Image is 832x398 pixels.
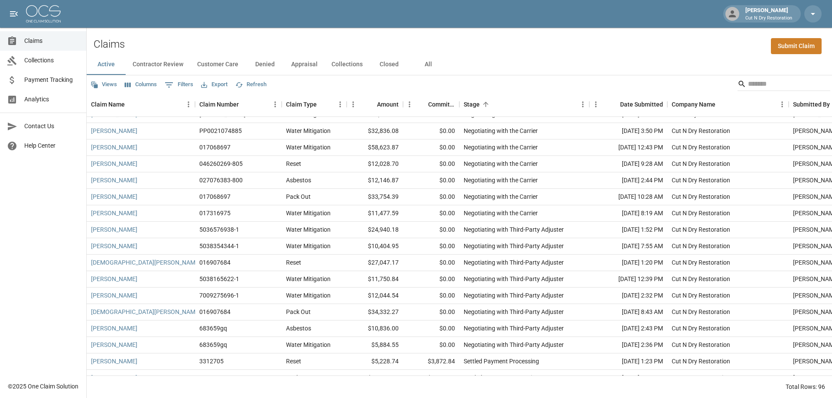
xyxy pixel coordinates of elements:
a: [DEMOGRAPHIC_DATA][PERSON_NAME] [91,258,201,267]
div: Amount [347,92,403,116]
a: [PERSON_NAME] [91,176,137,184]
button: Denied [245,54,284,75]
div: 7009275696-1 [199,291,239,300]
div: [DATE] 8:19 AM [589,205,667,222]
div: $12,028.70 [347,156,403,172]
div: Water Mitigation [286,225,331,234]
div: Water Mitigation [286,291,331,300]
div: Claim Type [286,92,317,116]
div: Settled Payment Processing [464,357,539,366]
div: [DATE] 2:44 PM [589,172,667,189]
div: Water Mitigation [286,275,331,283]
a: [DEMOGRAPHIC_DATA][PERSON_NAME] [91,307,201,316]
div: 5038354344-1 [199,242,239,250]
div: $0.00 [403,123,459,139]
div: Water Mitigation [286,209,331,217]
div: 5038165622-1 [199,275,239,283]
div: Negotiating with the Carrier [464,126,538,135]
a: [PERSON_NAME] [91,159,137,168]
div: 016907684 [199,307,231,316]
div: Asbestos [286,324,311,333]
div: Water Mitigation [286,242,331,250]
div: $10,836.00 [347,320,403,337]
div: Negotiating with Third-Party Adjuster [464,324,564,333]
div: [DATE] 2:43 PM [589,320,667,337]
div: 017068697 [199,143,231,152]
button: Show filters [162,78,195,92]
div: Claim Number [195,92,282,116]
div: Search [738,77,830,93]
span: Collections [24,56,79,65]
div: 683659gq [199,324,227,333]
button: Menu [576,98,589,111]
span: Contact Us [24,122,79,131]
img: ocs-logo-white-transparent.png [26,5,61,23]
div: [DATE] 1:20 PM [589,255,667,271]
div: Negotiating with the Carrier [464,159,538,168]
div: $33,754.39 [347,189,403,205]
div: $0.00 [403,304,459,320]
div: Negotiating with Third-Party Adjuster [464,291,564,300]
div: Negotiating with the Carrier [464,143,538,152]
div: Asbestos [286,176,311,184]
div: [DATE] 10:28 AM [589,189,667,205]
div: 027076383-800 [199,176,243,184]
button: Sort [239,98,251,110]
div: 017068697 [199,192,231,201]
button: open drawer [5,5,23,23]
div: [DATE] 1:52 PM [589,222,667,238]
div: Cut N Dry Restoration [672,373,730,382]
div: Negotiating with Third-Party Adjuster [464,225,564,234]
div: $10,404.95 [347,238,403,255]
div: Settled Payment Processing [464,373,539,382]
div: $58,623.87 [347,139,403,156]
span: Payment Tracking [24,75,79,84]
div: 5036576938-1 [199,225,239,234]
p: Cut N Dry Restoration [745,15,792,22]
div: Cut N Dry Restoration [672,275,730,283]
div: Reset [286,357,301,366]
div: Water Mitigation [286,143,331,152]
div: Cut N Dry Restoration [672,242,730,250]
div: Water Mitigation [286,126,331,135]
button: Sort [416,98,428,110]
a: Submit Claim [771,38,822,54]
div: $0.00 [403,238,459,255]
button: Menu [334,98,347,111]
a: [PERSON_NAME] [91,340,137,349]
div: $0.00 [403,205,459,222]
div: Date Submitted [620,92,663,116]
div: [DATE] 3:05 PM [589,370,667,386]
div: [DATE] 1:23 PM [589,353,667,370]
a: [PERSON_NAME] [91,126,137,135]
button: Menu [347,98,360,111]
div: Cut N Dry Restoration [672,126,730,135]
div: Negotiating with Third-Party Adjuster [464,340,564,349]
a: [PERSON_NAME] [91,357,137,366]
div: 016907684 [199,258,231,267]
button: All [409,54,448,75]
div: $0.00 [403,255,459,271]
div: [DATE] 7:55 AM [589,238,667,255]
div: Total Rows: 96 [786,382,825,391]
div: Reset [286,258,301,267]
div: $0.00 [403,189,459,205]
div: Negotiating with the Carrier [464,209,538,217]
div: dynamic tabs [87,54,832,75]
div: Cut N Dry Restoration [672,291,730,300]
div: [DATE] 8:43 AM [589,304,667,320]
div: $32,836.08 [347,123,403,139]
button: Refresh [233,78,269,91]
a: [PERSON_NAME] [91,275,137,283]
button: Appraisal [284,54,325,75]
div: Cut N Dry Restoration [672,340,730,349]
a: [PERSON_NAME] [91,143,137,152]
div: Negotiating with Third-Party Adjuster [464,307,564,316]
a: [PERSON_NAME] [91,324,137,333]
button: Active [87,54,126,75]
button: Sort [317,98,329,110]
div: Cut N Dry Restoration [672,324,730,333]
div: $0.00 [403,288,459,304]
div: 046260269-805 [199,159,243,168]
button: Collections [325,54,370,75]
